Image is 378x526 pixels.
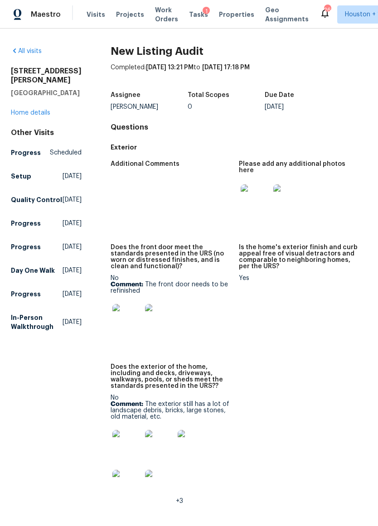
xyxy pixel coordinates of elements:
[11,148,41,157] h5: Progress
[111,395,232,504] div: No
[239,275,360,281] div: Yes
[111,275,232,338] div: No
[202,64,250,71] span: [DATE] 17:18 PM
[176,498,183,504] span: +3
[189,11,208,18] span: Tasks
[11,290,41,299] h5: Progress
[265,92,294,98] h5: Due Date
[146,64,194,71] span: [DATE] 13:21 PM
[87,10,105,19] span: Visits
[111,244,232,270] h5: Does the front door meet the standards presented in the URS (no worn or distressed finishes, and ...
[239,244,360,270] h5: Is the home's exterior finish and curb appeal free of visual detractors and comparable to neighbo...
[239,161,360,174] h5: Please add any additional photos here
[11,145,82,161] a: ProgressScheduled
[111,281,232,294] p: The front door needs to be refinished
[265,104,342,110] div: [DATE]
[11,266,55,275] h5: Day One Walk
[111,401,232,420] p: The exterior still has a lot of landscape debris, bricks, large stones, old material, etc.
[11,195,62,204] h5: Quality Control
[111,401,143,407] b: Comment:
[111,281,143,288] b: Comment:
[11,172,31,181] h5: Setup
[111,92,141,98] h5: Assignee
[11,313,63,331] h5: In-Person Walkthrough
[111,47,367,56] h2: New Listing Audit
[265,5,309,24] span: Geo Assignments
[219,10,254,19] span: Properties
[11,67,82,85] h2: [STREET_ADDRESS][PERSON_NAME]
[111,123,367,132] h4: Questions
[63,318,82,327] span: [DATE]
[116,10,144,19] span: Projects
[11,192,82,208] a: Quality Control[DATE]
[63,195,82,204] span: [DATE]
[11,286,82,302] a: Progress[DATE]
[63,219,82,228] span: [DATE]
[11,309,82,335] a: In-Person Walkthrough[DATE]
[11,242,41,251] h5: Progress
[188,92,229,98] h5: Total Scopes
[50,148,82,157] span: Scheduled
[111,104,188,110] div: [PERSON_NAME]
[11,128,82,137] div: Other Visits
[63,172,82,181] span: [DATE]
[111,364,232,389] h5: Does the exterior of the home, including and decks, driveways, walkways, pools, or sheds meet the...
[11,215,82,232] a: Progress[DATE]
[63,266,82,275] span: [DATE]
[111,161,179,167] h5: Additional Comments
[11,168,82,184] a: Setup[DATE]
[11,239,82,255] a: Progress[DATE]
[63,290,82,299] span: [DATE]
[111,63,367,87] div: Completed: to
[63,242,82,251] span: [DATE]
[11,48,42,54] a: All visits
[111,143,367,152] h5: Exterior
[31,10,61,19] span: Maestro
[11,88,82,97] h5: [GEOGRAPHIC_DATA]
[324,5,330,14] div: 26
[155,5,178,24] span: Work Orders
[11,262,82,279] a: Day One Walk[DATE]
[11,219,41,228] h5: Progress
[11,110,50,116] a: Home details
[188,104,265,110] div: 0
[203,7,210,16] div: 1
